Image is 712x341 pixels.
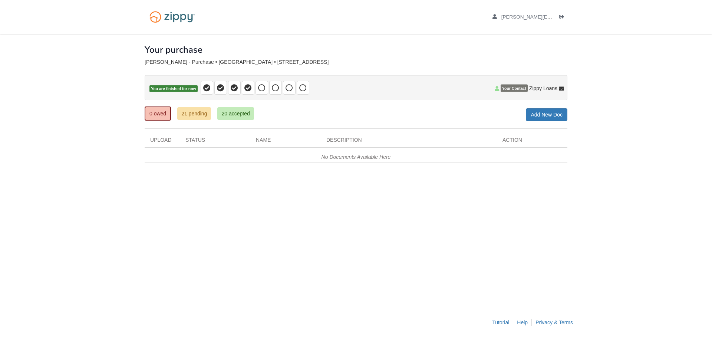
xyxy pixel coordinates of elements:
a: Tutorial [492,319,509,325]
h1: Your purchase [145,45,202,55]
div: [PERSON_NAME] - Purchase • [GEOGRAPHIC_DATA] • [STREET_ADDRESS] [145,59,567,65]
a: Help [517,319,528,325]
div: Description [321,136,497,147]
div: Upload [145,136,180,147]
a: Log out [559,14,567,22]
span: Zippy Loans [529,85,557,92]
img: Logo [145,7,200,26]
a: 21 pending [177,107,211,120]
span: Your Contact [501,85,528,92]
a: edit profile [492,14,627,22]
span: You are finished for now [149,85,198,92]
a: Privacy & Terms [535,319,573,325]
em: No Documents Available Here [322,154,391,160]
a: 20 accepted [217,107,254,120]
a: 0 owed [145,106,171,121]
span: justin.jones3268@gmail.com [501,14,627,20]
div: Name [250,136,321,147]
div: Action [497,136,567,147]
div: Status [180,136,250,147]
a: Add New Doc [526,108,567,121]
